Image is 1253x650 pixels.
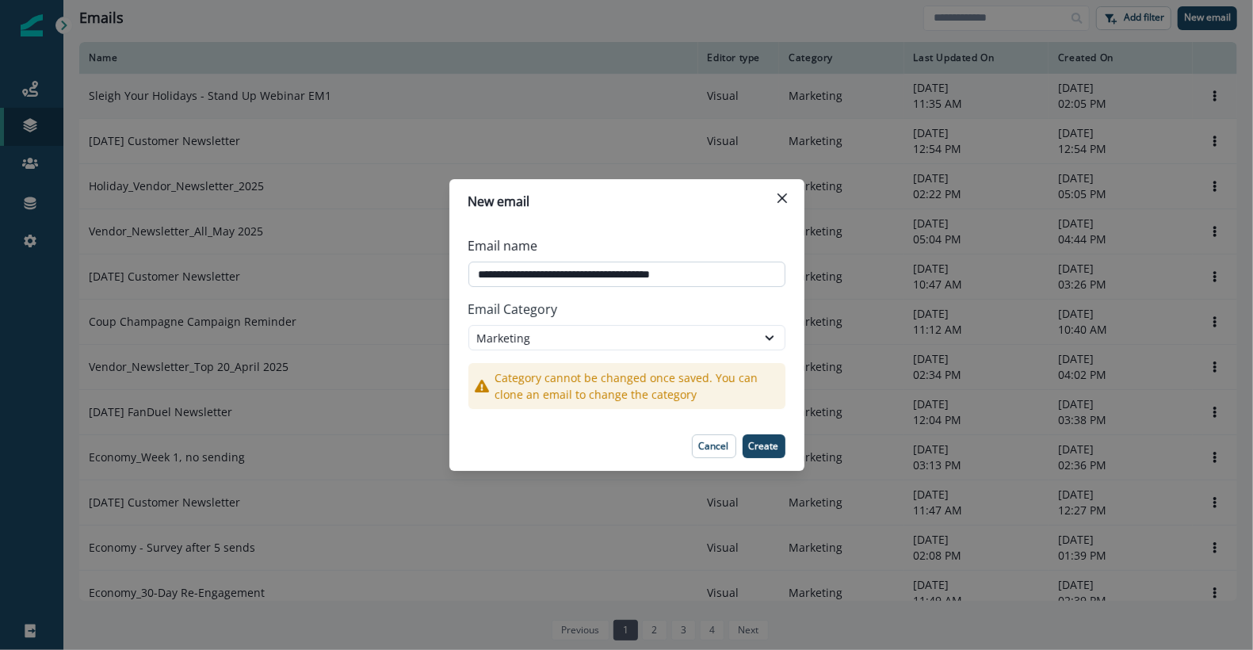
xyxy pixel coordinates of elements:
[468,236,538,255] p: Email name
[749,441,779,452] p: Create
[699,441,729,452] p: Cancel
[477,330,748,346] div: Marketing
[468,293,785,325] p: Email Category
[692,434,736,458] button: Cancel
[468,192,530,211] p: New email
[770,185,795,211] button: Close
[495,369,779,403] p: Category cannot be changed once saved. You can clone an email to change the category
[743,434,785,458] button: Create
